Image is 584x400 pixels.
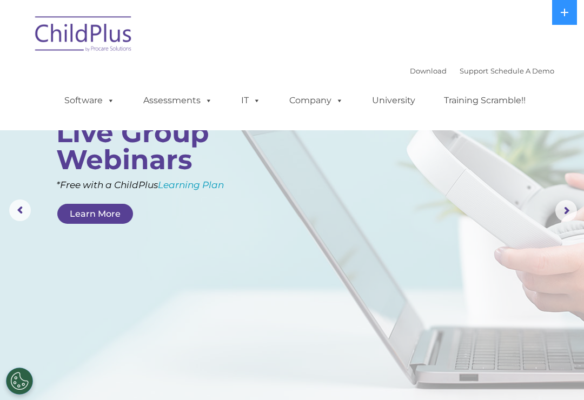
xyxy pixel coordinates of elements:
rs-layer: Live Group Webinars [56,119,246,174]
a: Learn More [57,204,133,224]
font: | [410,66,554,75]
a: University [361,90,426,111]
a: Training Scramble!! [433,90,536,111]
a: Learning Plan [158,179,224,190]
a: Schedule A Demo [490,66,554,75]
rs-layer: *Free with a ChildPlus [56,176,262,194]
a: IT [230,90,271,111]
a: Assessments [132,90,223,111]
a: Software [54,90,125,111]
img: ChildPlus by Procare Solutions [30,9,138,63]
button: Cookies Settings [6,368,33,395]
a: Company [278,90,354,111]
a: Support [460,66,488,75]
a: Download [410,66,447,75]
